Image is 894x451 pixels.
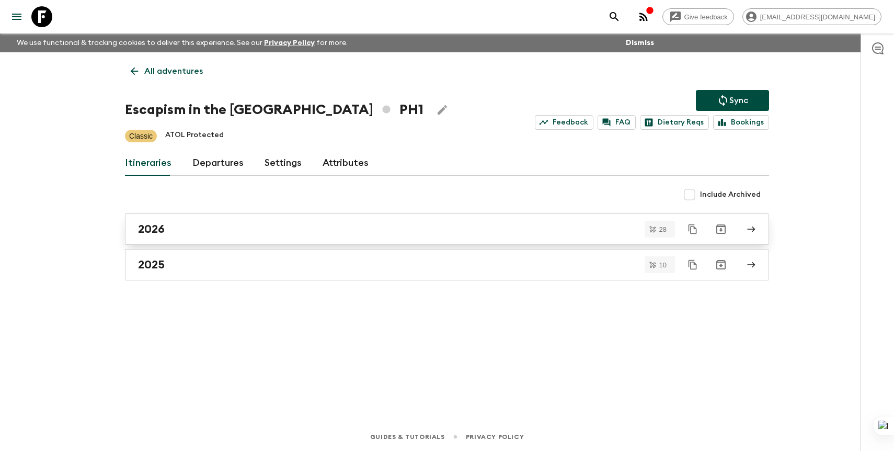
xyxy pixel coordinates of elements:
button: Sync adventure departures to the booking engine [696,90,769,111]
a: Give feedback [662,8,734,25]
a: Dietary Reqs [640,115,709,130]
p: Sync [729,94,748,107]
p: ATOL Protected [165,130,224,142]
a: Privacy Policy [466,431,524,443]
button: Edit Adventure Title [432,99,453,120]
a: 2026 [125,213,769,245]
a: Itineraries [125,151,171,176]
a: FAQ [598,115,636,130]
a: Privacy Policy [264,39,315,47]
p: We use functional & tracking cookies to deliver this experience. See our for more. [13,33,352,52]
span: Include Archived [700,189,761,200]
p: All adventures [144,65,203,77]
a: Guides & Tutorials [370,431,445,443]
h2: 2026 [138,222,165,236]
a: Feedback [535,115,593,130]
a: All adventures [125,61,209,82]
h1: Escapism in the [GEOGRAPHIC_DATA] PH1 [125,99,423,120]
span: 28 [653,226,673,233]
a: 2025 [125,249,769,280]
a: Attributes [323,151,369,176]
span: [EMAIL_ADDRESS][DOMAIN_NAME] [754,13,881,21]
div: [EMAIL_ADDRESS][DOMAIN_NAME] [742,8,881,25]
a: Bookings [713,115,769,130]
span: Give feedback [679,13,733,21]
a: Settings [265,151,302,176]
button: search adventures [604,6,625,27]
button: Archive [710,254,731,275]
p: Classic [129,131,153,141]
button: Duplicate [683,220,702,239]
span: 10 [653,262,673,268]
button: menu [6,6,27,27]
h2: 2025 [138,258,165,272]
a: Departures [192,151,244,176]
button: Archive [710,219,731,240]
button: Dismiss [623,36,657,50]
button: Duplicate [683,255,702,274]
